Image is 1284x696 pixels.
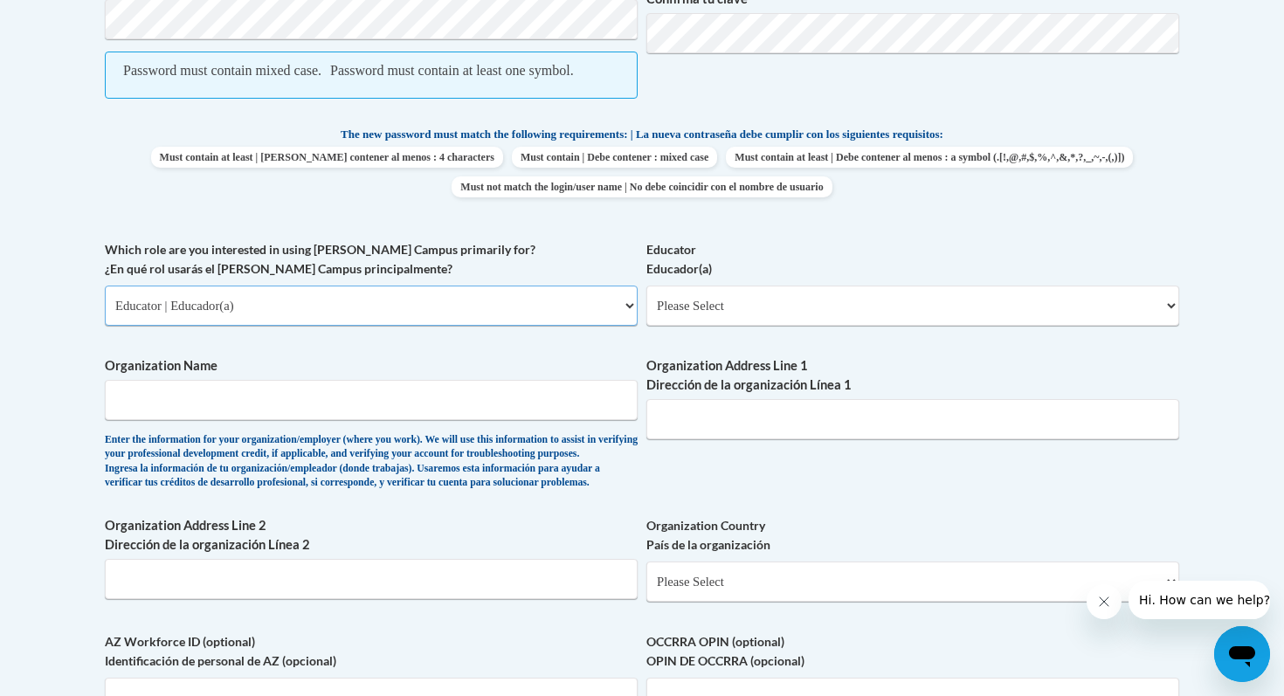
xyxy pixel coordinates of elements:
div: Password must contain mixed case. [123,61,321,80]
div: Enter the information for your organization/employer (where you work). We will use this informati... [105,433,638,491]
span: Must contain at least | Debe contener al menos : a symbol (.[!,@,#,$,%,^,&,*,?,_,~,-,(,)]) [726,147,1133,168]
label: Organization Country País de la organización [646,516,1179,555]
span: Must contain at least | [PERSON_NAME] contener al menos : 4 characters [151,147,503,168]
span: Must not match the login/user name | No debe coincidir con el nombre de usuario [452,176,832,197]
label: AZ Workforce ID (optional) Identificación de personal de AZ (opcional) [105,632,638,671]
div: Password must contain at least one symbol. [330,61,574,80]
iframe: Close message [1087,584,1122,619]
span: Must contain | Debe contener : mixed case [512,147,717,168]
label: Which role are you interested in using [PERSON_NAME] Campus primarily for? ¿En qué rol usarás el ... [105,240,638,279]
span: The new password must match the following requirements: | La nueva contraseña debe cumplir con lo... [341,127,943,142]
iframe: Message from company [1129,581,1270,619]
input: Metadata input [105,559,638,599]
label: Organization Name [105,356,638,376]
input: Metadata input [646,399,1179,439]
label: Organization Address Line 2 Dirección de la organización Línea 2 [105,516,638,555]
label: Organization Address Line 1 Dirección de la organización Línea 1 [646,356,1179,395]
input: Metadata input [105,380,638,420]
iframe: Button to launch messaging window [1214,626,1270,682]
label: OCCRRA OPIN (optional) OPIN DE OCCRRA (opcional) [646,632,1179,671]
label: Educator Educador(a) [646,240,1179,279]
